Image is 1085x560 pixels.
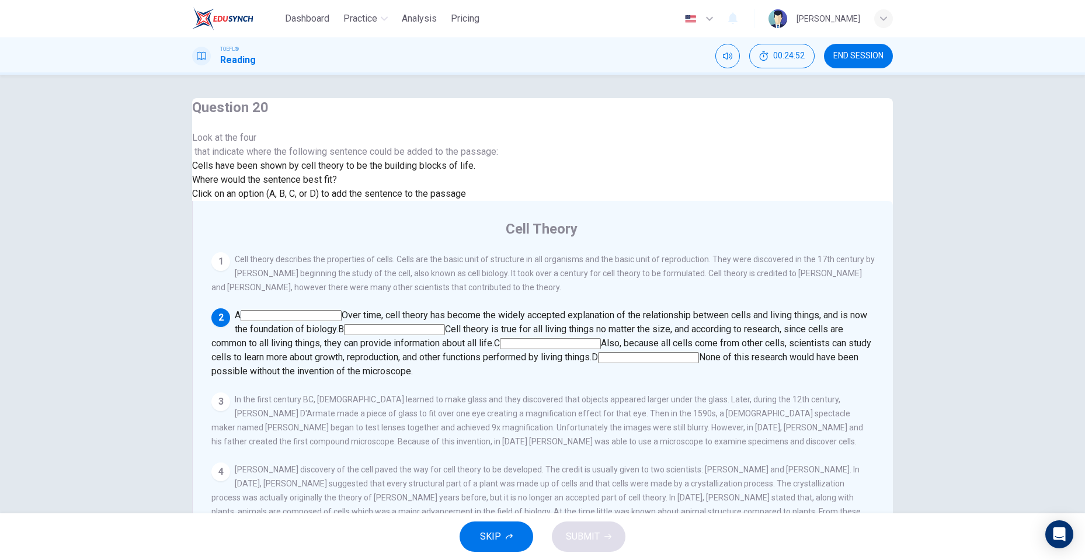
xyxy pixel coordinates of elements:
[211,308,230,327] div: 2
[768,9,787,28] img: Profile picture
[402,12,437,26] span: Analysis
[192,160,475,171] span: Cells have been shown by cell theory to be the building blocks of life.
[338,324,344,335] span: B
[592,352,598,363] span: D
[235,309,241,321] span: A
[397,8,441,29] button: Analysis
[1045,520,1073,548] div: Open Intercom Messenger
[192,7,253,30] img: EduSynch logo
[833,51,884,61] span: END SESSION
[211,465,861,530] span: [PERSON_NAME] discovery of the cell paved the way for cell theory to be developed. The credit is ...
[211,324,843,349] span: Cell theory is true for all living things no matter the size, and according to research, since ce...
[211,462,230,481] div: 4
[211,255,875,292] span: Cell theory describes the properties of cells. Cells are the basic unit of structure in all organ...
[220,45,239,53] span: TOEFL®
[192,174,339,185] span: Where would the sentence best fit?
[446,8,484,29] button: Pricing
[220,53,256,67] h1: Reading
[192,188,466,199] span: Click on an option (A, B, C, or D) to add the sentence to the passage
[715,44,740,68] div: Mute
[460,521,533,552] button: SKIP
[480,528,501,545] span: SKIP
[211,395,863,446] span: In the first century BC, [DEMOGRAPHIC_DATA] learned to make glass and they discovered that object...
[192,98,498,117] h4: Question 20
[451,12,479,26] span: Pricing
[683,15,698,23] img: en
[339,8,392,29] button: Practice
[506,220,578,238] h4: Cell Theory
[192,7,280,30] a: EduSynch logo
[343,12,377,26] span: Practice
[211,252,230,271] div: 1
[797,12,860,26] div: [PERSON_NAME]
[749,44,815,68] button: 00:24:52
[211,392,230,411] div: 3
[824,44,893,68] button: END SESSION
[749,44,815,68] div: Hide
[280,8,334,29] button: Dashboard
[235,309,867,335] span: Over time, cell theory has become the widely accepted explanation of the relationship between cel...
[285,12,329,26] span: Dashboard
[494,338,500,349] span: C
[773,51,805,61] span: 00:24:52
[192,131,498,159] span: Look at the four that indicate where the following sentence could be added to the passage:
